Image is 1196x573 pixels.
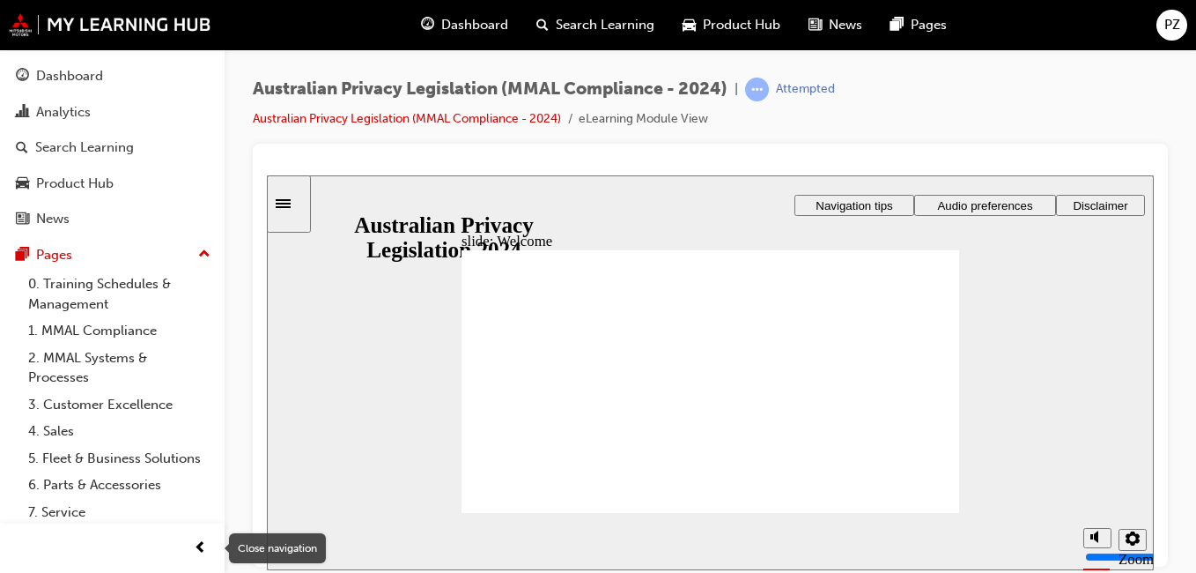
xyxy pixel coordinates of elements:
[21,391,218,419] a: 3. Customer Excellence
[549,24,625,37] span: Navigation tips
[818,375,932,389] input: volume
[21,499,218,526] a: 7. Service
[407,7,522,43] a: guage-iconDashboard
[806,24,860,37] span: Disclaimer
[36,102,91,123] div: Analytics
[876,7,961,43] a: pages-iconPages
[36,245,72,265] div: Pages
[21,271,218,317] a: 0. Training Schedules & Management
[7,239,218,272] button: Pages
[21,445,218,473] a: 5. Fleet & Business Solutions
[421,14,434,36] span: guage-icon
[703,15,780,35] span: Product Hub
[16,176,29,192] span: car-icon
[528,19,647,41] button: Navigation tips
[21,418,218,445] a: 4. Sales
[7,167,218,200] a: Product Hub
[36,66,103,86] div: Dashboard
[852,376,887,428] label: Zoom to fit
[776,81,835,98] div: Attempted
[198,243,210,266] span: up-icon
[789,19,878,41] button: Disclaimer
[21,345,218,391] a: 2. MMAL Systems & Processes
[890,14,904,36] span: pages-icon
[829,15,862,35] span: News
[911,15,947,35] span: Pages
[21,317,218,345] a: 1. MMAL Compliance
[16,248,29,264] span: pages-icon
[683,14,696,36] span: car-icon
[35,138,134,158] div: Search Learning
[7,60,218,93] a: Dashboard
[816,353,845,373] button: Mute (Ctrl+Alt+M)
[36,209,70,229] div: News
[556,15,654,35] span: Search Learning
[808,14,822,36] span: news-icon
[16,212,29,227] span: news-icon
[579,109,708,130] li: eLearning Module View
[670,24,765,37] span: Audio preferences
[21,472,218,499] a: 6. Parts & Accessories
[7,96,218,129] a: Analytics
[647,19,789,41] button: Audio preferences
[229,533,326,563] div: Close navigation
[441,15,508,35] span: Dashboard
[794,7,876,43] a: news-iconNews
[522,7,668,43] a: search-iconSearch Learning
[7,56,218,239] button: DashboardAnalyticsSearch LearningProduct HubNews
[745,78,769,101] span: learningRecordVerb_ATTEMPT-icon
[536,14,549,36] span: search-icon
[253,79,727,100] span: Australian Privacy Legislation (MMAL Compliance - 2024)
[16,140,28,156] span: search-icon
[253,111,561,126] a: Australian Privacy Legislation (MMAL Compliance - 2024)
[194,538,207,560] span: prev-icon
[1164,15,1180,35] span: PZ
[735,79,738,100] span: |
[7,203,218,235] a: News
[9,13,211,36] img: mmal
[16,105,29,121] span: chart-icon
[16,69,29,85] span: guage-icon
[852,353,880,376] button: Settings
[668,7,794,43] a: car-iconProduct Hub
[7,131,218,164] a: Search Learning
[36,174,114,194] div: Product Hub
[808,338,878,395] div: misc controls
[1156,10,1187,41] button: PZ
